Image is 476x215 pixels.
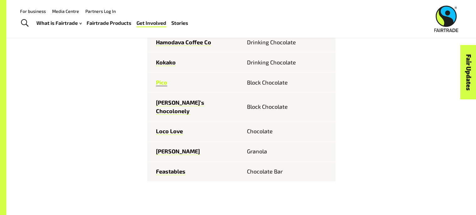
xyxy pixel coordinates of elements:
[20,8,46,14] a: For business
[156,79,167,86] a: Pico
[156,128,183,135] a: Loco Love
[434,6,458,32] img: Fairtrade Australia New Zealand logo
[136,19,166,28] a: Get Involved
[156,39,211,46] a: Hamodava Coffee Co
[85,8,116,14] a: Partners Log In
[156,148,200,155] a: [PERSON_NAME]
[52,8,79,14] a: Media Centre
[36,19,82,28] a: What is Fairtrade
[241,141,335,161] td: Granola
[241,92,335,121] td: Block Chocolate
[87,19,131,28] a: Fairtrade Products
[241,32,335,52] td: Drinking Chocolate
[17,15,32,31] a: Toggle Search
[156,168,185,175] a: Feastables
[241,72,335,92] td: Block Chocolate
[241,161,335,181] td: Chocolate Bar
[156,59,176,66] a: Kokako
[241,121,335,141] td: Chocolate
[241,52,335,72] td: Drinking Chocolate
[156,99,204,115] a: [PERSON_NAME]’s Chocolonely
[171,19,188,28] a: Stories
